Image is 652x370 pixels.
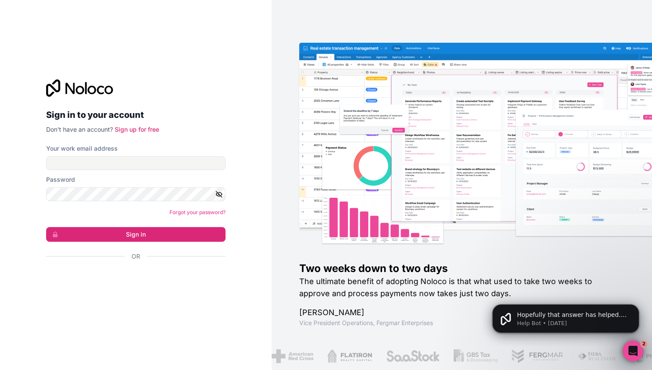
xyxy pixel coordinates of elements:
[115,126,159,133] a: Sign up for free
[327,349,372,363] img: /assets/flatiron-C8eUkumj.png
[46,175,75,184] label: Password
[46,156,226,170] input: Email address
[454,349,498,363] img: /assets/gbstax-C-GtDUiK.png
[46,227,226,242] button: Sign in
[272,349,313,363] img: /assets/american-red-cross-BAupjrZR.png
[299,319,624,327] h1: Vice President Operations , Fergmar Enterprises
[46,187,226,201] input: Password
[623,341,643,361] iframe: Intercom live chat
[386,349,440,363] img: /assets/saastock-C6Zbiodz.png
[46,107,226,123] h2: Sign in to your account
[640,341,647,348] span: 2
[46,126,113,133] span: Don't have an account?
[299,307,624,319] h1: [PERSON_NAME]
[480,286,652,347] iframe: Intercom notifications message
[132,252,140,261] span: Or
[46,144,118,153] label: Your work email address
[299,262,624,275] h1: Two weeks down to two days
[299,275,624,300] h2: The ultimate benefit of adopting Noloco is that what used to take two weeks to approve and proces...
[511,349,564,363] img: /assets/fergmar-CudnrXN5.png
[169,209,226,215] a: Forgot your password?
[577,349,618,363] img: /assets/fiera-fwj2N5v4.png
